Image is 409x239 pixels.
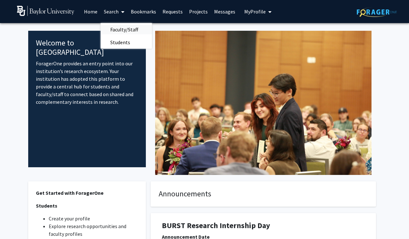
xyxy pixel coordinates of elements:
[101,37,152,47] a: Students
[211,0,238,23] a: Messages
[101,36,140,49] span: Students
[186,0,211,23] a: Projects
[155,31,371,175] img: Cover Image
[101,25,152,34] a: Faculty/Staff
[101,23,148,36] span: Faculty/Staff
[36,190,104,196] strong: Get Started with ForagerOne
[36,38,138,57] h4: Welcome to [GEOGRAPHIC_DATA]
[244,8,266,15] span: My Profile
[49,222,138,238] li: Explore research opportunities and faculty profiles
[17,6,74,16] img: Baylor University Logo
[36,60,138,106] p: ForagerOne provides an entry point into our institution’s research ecosystem. Your institution ha...
[128,0,159,23] a: Bookmarks
[5,210,27,234] iframe: Chat
[101,0,128,23] a: Search
[81,0,101,23] a: Home
[49,215,138,222] li: Create your profile
[159,189,368,199] h4: Announcements
[162,221,365,230] h1: BURST Research Internship Day
[357,7,397,17] img: ForagerOne Logo
[36,202,57,209] strong: Students
[159,0,186,23] a: Requests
